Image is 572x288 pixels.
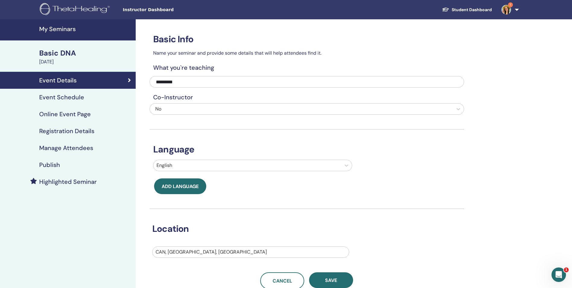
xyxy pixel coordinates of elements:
button: Save [309,272,353,288]
h4: What you`re teaching [150,64,464,71]
span: Cancel [273,278,292,284]
iframe: Intercom live chat [551,267,566,282]
div: Basic DNA [39,48,132,58]
h3: Language [150,144,464,155]
a: Student Dashboard [437,4,497,15]
span: Save [325,277,337,283]
img: graduation-cap-white.svg [442,7,449,12]
h4: My Seminars [39,25,132,33]
h4: Registration Details [39,127,94,135]
img: default.jpg [501,5,511,14]
span: No [155,106,161,112]
span: 1 [564,267,569,272]
button: Add language [154,178,206,194]
h4: Online Event Page [39,110,91,118]
h4: Event Details [39,77,77,84]
h4: Event Schedule [39,94,84,101]
div: [DATE] [39,58,132,66]
h4: Publish [39,161,60,168]
h4: Highlighted Seminar [39,178,97,185]
h3: Location [149,223,456,234]
img: logo.png [40,3,112,17]
span: Add language [162,183,199,190]
h3: Basic Info [150,34,464,45]
span: 1 [508,2,513,7]
h4: Co-Instructor [150,94,464,101]
h4: Manage Attendees [39,144,93,152]
p: Name your seminar and provide some details that will help attendees find it. [150,50,464,57]
span: Instructor Dashboard [123,7,213,13]
a: Basic DNA[DATE] [36,48,136,66]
